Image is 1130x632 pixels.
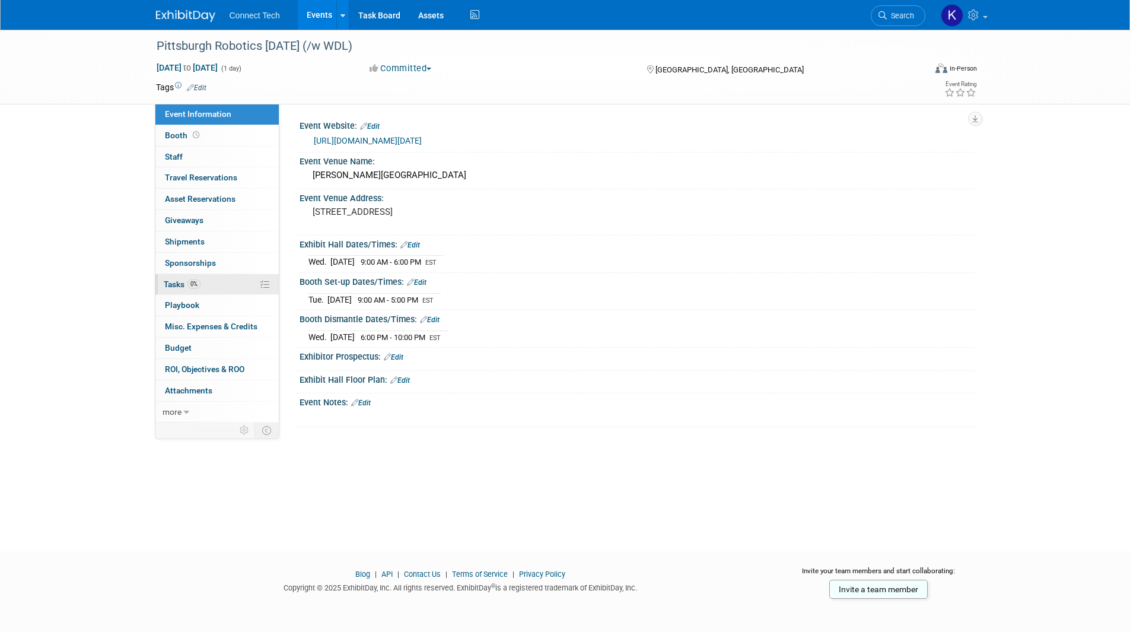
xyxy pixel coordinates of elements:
[187,84,206,92] a: Edit
[394,570,402,579] span: |
[165,322,257,331] span: Misc. Expenses & Credits
[944,81,976,87] div: Event Rating
[155,231,279,252] a: Shipments
[300,236,975,251] div: Exhibit Hall Dates/Times:
[452,570,508,579] a: Terms of Service
[355,570,370,579] a: Blog
[519,570,565,579] a: Privacy Policy
[300,348,975,363] div: Exhibitor Prospectus:
[155,274,279,295] a: Tasks0%
[655,65,804,74] span: [GEOGRAPHIC_DATA], [GEOGRAPHIC_DATA]
[155,359,279,380] a: ROI, Objectives & ROO
[155,253,279,274] a: Sponsorships
[308,331,330,343] td: Wed.
[155,167,279,188] a: Travel Reservations
[190,131,202,139] span: Booth not reserved yet
[165,194,235,204] span: Asset Reservations
[361,258,421,266] span: 9:00 AM - 6:00 PM
[330,331,355,343] td: [DATE]
[887,11,914,20] span: Search
[155,295,279,316] a: Playbook
[510,570,517,579] span: |
[187,280,200,288] span: 0%
[155,210,279,231] a: Giveaways
[220,65,241,72] span: (1 day)
[949,64,977,73] div: In-Person
[420,316,440,324] a: Edit
[308,293,327,306] td: Tue.
[300,153,975,167] div: Event Venue Name:
[155,189,279,209] a: Asset Reservations
[308,256,330,268] td: Wed.
[358,296,418,304] span: 9:00 AM - 5:00 PM
[381,570,393,579] a: API
[155,402,279,423] a: more
[156,580,766,593] div: Copyright © 2025 ExhibitDay, Inc. All rights reserved. ExhibitDay is a registered trademark of Ex...
[165,300,199,310] span: Playbook
[327,293,352,306] td: [DATE]
[165,152,183,161] span: Staff
[165,386,212,395] span: Attachments
[313,207,568,217] pre: [STREET_ADDRESS]
[365,62,436,75] button: Committed
[163,407,182,417] span: more
[155,125,279,146] a: Booth
[300,310,975,326] div: Booth Dismantle Dates/Times:
[300,273,975,288] div: Booth Set-up Dates/Times:
[361,333,425,342] span: 6:00 PM - 10:00 PM
[165,131,202,140] span: Booth
[422,297,434,304] span: EST
[234,423,255,438] td: Personalize Event Tab Strip
[300,189,975,204] div: Event Venue Address:
[152,36,908,57] div: Pittsburgh Robotics [DATE] (/w WDL)
[300,393,975,409] div: Event Notes:
[372,570,380,579] span: |
[425,259,437,266] span: EST
[390,376,410,385] a: Edit
[155,380,279,401] a: Attachments
[829,580,928,599] a: Invite a team member
[935,63,947,73] img: Format-Inperson.png
[783,566,975,584] div: Invite your team members and start collaborating:
[404,570,441,579] a: Contact Us
[314,136,422,145] a: [URL][DOMAIN_NAME][DATE]
[165,173,237,182] span: Travel Reservations
[384,353,403,361] a: Edit
[165,258,216,268] span: Sponsorships
[165,343,192,352] span: Budget
[164,280,200,289] span: Tasks
[182,63,193,72] span: to
[443,570,450,579] span: |
[941,4,963,27] img: Kara Price
[491,583,495,589] sup: ®
[165,364,244,374] span: ROI, Objectives & ROO
[871,5,925,26] a: Search
[300,371,975,386] div: Exhibit Hall Floor Plan:
[855,62,978,80] div: Event Format
[165,237,205,246] span: Shipments
[165,215,203,225] span: Giveaways
[300,117,975,132] div: Event Website:
[254,423,279,438] td: Toggle Event Tabs
[155,338,279,358] a: Budget
[155,104,279,125] a: Event Information
[165,109,231,119] span: Event Information
[230,11,280,20] span: Connect Tech
[407,278,426,287] a: Edit
[308,166,966,185] div: [PERSON_NAME][GEOGRAPHIC_DATA]
[330,256,355,268] td: [DATE]
[156,62,218,73] span: [DATE] [DATE]
[351,399,371,407] a: Edit
[155,147,279,167] a: Staff
[400,241,420,249] a: Edit
[360,122,380,131] a: Edit
[429,334,441,342] span: EST
[155,316,279,337] a: Misc. Expenses & Credits
[156,81,206,93] td: Tags
[156,10,215,22] img: ExhibitDay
